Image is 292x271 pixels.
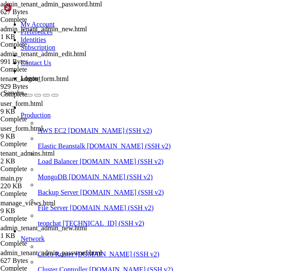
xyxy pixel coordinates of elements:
span: user_form.html [0,100,43,107]
span: 'GET' [135,81,151,87]
span: tenant_admins.html [0,150,55,157]
span: admin_tenant_admin_password.html [0,0,102,16]
span: not [36,20,45,26]
span: manage_views.html [0,199,80,215]
span: def [15,9,24,15]
span: ^K [84,204,90,210]
x-row: f(*args, **kwargs) [3,42,181,48]
span: return [39,31,57,37]
div: Complete [0,66,80,73]
span: not [45,137,54,143]
div: 991 Bytes [0,58,80,66]
x-row: (*args, **kwargs): [3,9,181,15]
span: SELECT id, username, email, role, is_active [36,182,166,187]
div: Complete [0,115,80,123]
span: main.py [0,175,80,190]
span: user_form.html [0,100,80,115]
span: ^T [99,204,105,210]
x-row: Help Write Out Where Is Cut Execute [3,204,181,210]
span: ^\ [54,210,60,215]
div: Complete [0,41,80,48]
div: 9 KB [0,207,80,215]
span: admin_tenant_admin_new.html [0,25,87,41]
span: user_form.html [0,125,80,140]
span: ^X [3,210,9,215]
span: FROM "user" [36,193,69,199]
span: ^O [21,204,27,210]
div: 627 Bytes [0,257,80,265]
div: 1 KB [0,232,80,240]
span: tenant_admins.html [0,150,80,165]
span: manage_views.html [0,199,55,207]
span: return [15,54,33,59]
span: ^J [102,210,108,215]
div: Complete [0,165,80,173]
div: 9 KB [0,132,80,140]
x-row: Exit Read File Replace Paste Justify [3,210,181,215]
x-row: engine.connect() conn: [3,160,181,165]
span: return [72,137,90,143]
span: ^R [21,210,27,215]
div: 1 KB [0,33,80,41]
x-row: @login_required [3,93,181,98]
span: admin_tenant_admins [12,115,69,120]
span: """ [84,171,93,176]
span: GNU nano 7.2 main.py [3,3,108,9]
span: def [3,115,12,120]
x-row: (): [3,115,181,120]
span: main.py [0,175,23,182]
x-row: wrapper [3,54,181,59]
span: admin_tenant_admin_password.html [0,249,102,265]
div: Complete [0,215,80,223]
x-row: engine, tenant_info, early = _get_tenant_from_session_or_ [3,126,181,132]
span: admin_tenant_admin_new.html [0,224,87,240]
div: Complete [0,90,80,98]
div: 929 Bytes [0,83,80,90]
x-row: abort(403) [3,31,181,37]
span: admin_tenant_admin_edit.html [0,50,86,57]
span: ^G [3,204,9,210]
span: admin_tenant_admin_new.html [0,224,87,232]
div: Complete [0,140,80,148]
div: Complete [0,240,80,247]
div: 9 KB [0,108,80,115]
span: # ----------------- LISTAGEM ----------------- [3,70,141,76]
span: wrapper [24,9,45,15]
span: admin_tenant_admin_password.html [0,249,102,256]
span: ^W [54,204,60,210]
span: is [36,137,42,143]
x-row: @app.route( , methods=[ ]) [3,81,181,87]
span: tenant_admin_form.html [0,75,69,82]
span: if [15,137,21,143]
div: 2 KB [0,157,80,165]
span: > [175,126,178,132]
span: ^U [81,210,87,215]
x-row: is_global_manager(): [3,20,181,26]
x-row: @require_manager_or_tenant_admin [3,104,181,109]
div: (0, 18) [3,104,6,109]
div: Complete [0,16,80,24]
span: as [75,160,81,165]
x-row: early : early [3,137,181,143]
span: admin_tenant_admin_password.html [0,0,102,8]
span: admin_tenant_admin_new.html [0,25,87,33]
div: Complete [0,190,80,198]
span: return [27,42,45,48]
span: if [27,20,33,26]
div: 627 Bytes [0,8,80,16]
span: None [57,137,69,143]
span: admin_tenant_admin_edit.html [0,50,86,66]
span: '/admin/tenant-admins' [36,81,102,87]
span: tenant_admin_form.html [0,75,80,90]
span: with [15,160,27,165]
div: 220 KB [0,182,80,190]
x-row: result = conn.execute(text( [3,171,181,176]
span: user_form.html [0,125,43,132]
